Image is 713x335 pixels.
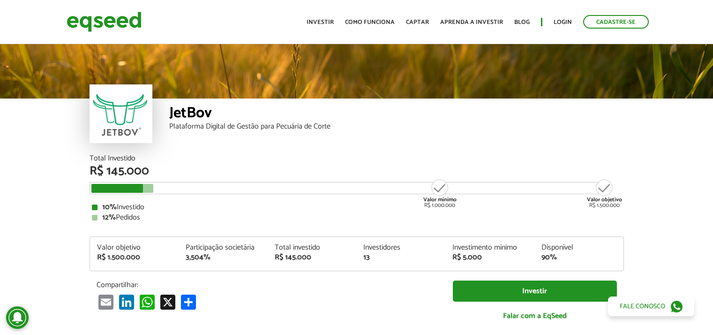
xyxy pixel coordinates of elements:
[138,294,157,310] a: WhatsApp
[102,211,116,224] strong: 12%
[453,306,617,326] a: Falar com a EqSeed
[102,201,117,213] strong: 10%
[67,9,142,34] img: EqSeed
[275,244,350,251] div: Total investido
[583,15,649,29] a: Cadastre-se
[423,195,457,204] strong: Valor mínimo
[452,244,527,251] div: Investimento mínimo
[587,178,622,208] div: R$ 1.500.000
[90,155,624,162] div: Total Investido
[554,19,572,25] a: Login
[97,281,439,289] p: Compartilhar:
[406,19,429,25] a: Captar
[158,294,177,310] a: X
[92,204,622,211] div: Investido
[275,254,350,261] div: R$ 145.000
[169,106,624,123] div: JetBov
[307,19,334,25] a: Investir
[97,244,172,251] div: Valor objetivo
[541,244,616,251] div: Disponível
[92,214,622,221] div: Pedidos
[452,254,527,261] div: R$ 5.000
[608,297,694,316] a: Fale conosco
[186,244,261,251] div: Participação societária
[363,254,438,261] div: 13
[422,178,458,208] div: R$ 1.000.000
[363,244,438,251] div: Investidores
[186,254,261,261] div: 3,504%
[97,254,172,261] div: R$ 1.500.000
[453,281,617,302] a: Investir
[179,294,198,310] a: Share
[97,294,115,310] a: Email
[587,195,622,204] strong: Valor objetivo
[440,19,503,25] a: Aprenda a investir
[514,19,530,25] a: Blog
[345,19,395,25] a: Como funciona
[117,294,136,310] a: LinkedIn
[169,123,624,130] div: Plataforma Digital de Gestão para Pecuária de Corte
[90,165,624,177] div: R$ 145.000
[541,254,616,261] div: 90%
